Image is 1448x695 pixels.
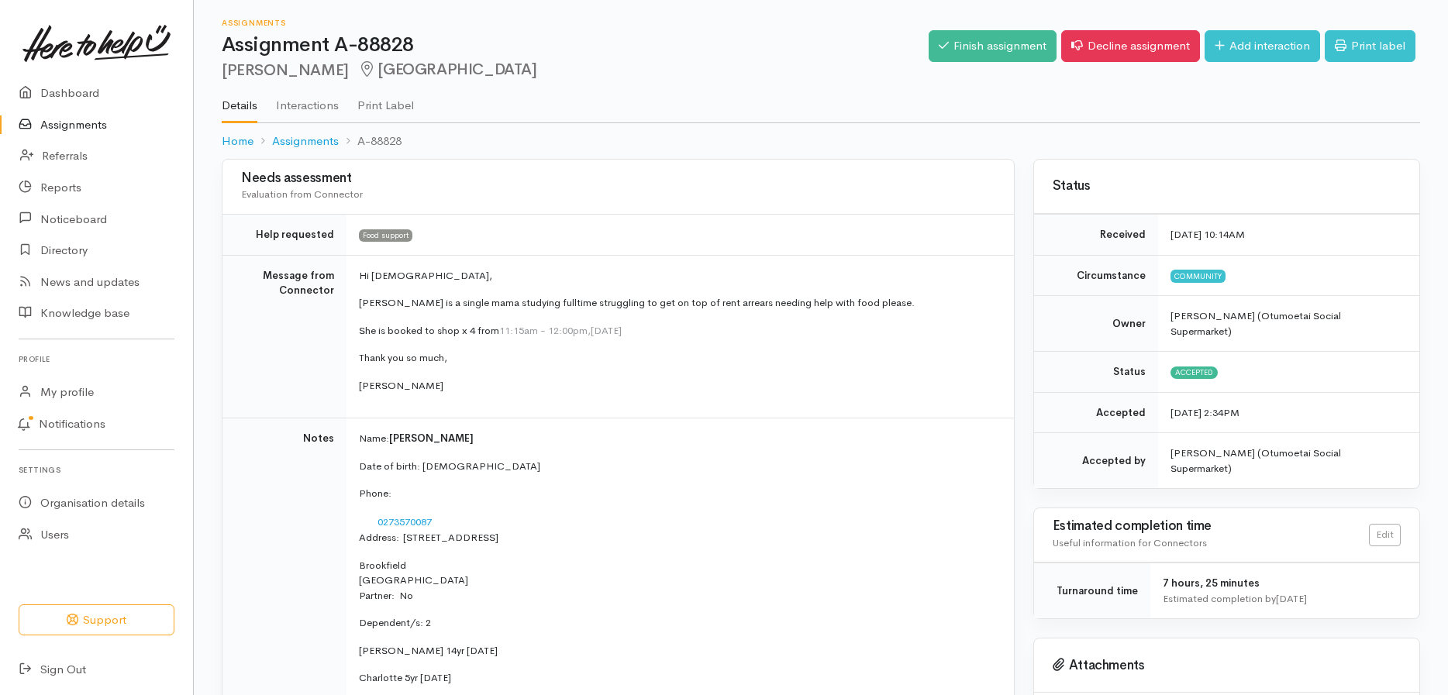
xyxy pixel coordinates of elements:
nav: breadcrumb [222,123,1420,160]
span: 11:15am - 12:00pm, [499,324,591,337]
span: [PERSON_NAME] [389,432,474,445]
span: 7 hours, 25 minutes [1163,576,1260,590]
h6: Profile [19,349,174,370]
p: Partner: No [359,588,995,604]
p: [PERSON_NAME] 14yr [DATE] [359,643,995,659]
a: Interactions [276,78,339,122]
a: Decline assignment [1061,30,1200,62]
p: Date of birth: [DEMOGRAPHIC_DATA] [359,459,995,474]
h6: Assignments [222,19,929,27]
td: Message from Connector [222,255,346,418]
div: Estimated completion by [1163,591,1401,607]
td: Accepted by [1034,433,1158,489]
p: Name: [359,431,995,446]
td: Status [1034,352,1158,393]
time: [DATE] 2:34PM [1170,406,1239,419]
a: Details [222,78,257,123]
h3: Estimated completion time [1053,519,1369,534]
p: Charlotte 5yr [DATE] [359,670,995,686]
p: Thank you so much, [359,350,995,366]
td: Circumstance [1034,255,1158,296]
p: Phone: [359,486,995,501]
span: Useful information for Connectors [1053,536,1207,549]
td: Help requested [222,215,346,256]
td: [PERSON_NAME] (Otumoetai Social Supermarket) [1158,433,1419,489]
p: Address: [STREET_ADDRESS] [359,530,995,545]
span: Evaluation from Connector [241,188,363,201]
button: Support [19,604,174,636]
span: Accepted [1170,366,1218,379]
td: Turnaround time [1034,563,1150,619]
span: Food support [359,229,412,242]
a: Edit [1369,524,1401,546]
td: Owner [1034,296,1158,352]
h6: Settings [19,459,174,480]
a: Add interaction [1205,30,1320,62]
p: Dependent/s: 2 [359,615,995,631]
a: Assignments [272,132,339,150]
span: [DATE] [591,324,622,337]
p: Hi [DEMOGRAPHIC_DATA], [359,268,995,284]
h1: Assignment A-88828 [222,34,929,57]
p: She is booked to shop x 4 from [359,323,995,339]
a: Print Label [357,78,414,122]
time: [DATE] 10:14AM [1170,228,1245,241]
td: Accepted [1034,392,1158,433]
a: 0273570087 [378,515,432,528]
td: Received [1034,215,1158,256]
h2: [PERSON_NAME] [222,61,929,79]
li: A-88828 [339,132,402,150]
span: Community [1170,270,1226,282]
time: [DATE] [1276,592,1307,605]
span: [GEOGRAPHIC_DATA] [358,60,537,79]
a: Home [222,132,253,150]
span: [PERSON_NAME] (Otumoetai Social Supermarket) [1170,309,1341,338]
h3: Attachments [1053,658,1401,673]
a: Finish assignment [929,30,1057,62]
h3: Needs assessment [241,171,995,186]
p: [PERSON_NAME] is a single mama studying fulltime struggling to get on top of rent arrears needing... [359,295,995,311]
p: [PERSON_NAME] [359,378,995,394]
h3: Status [1053,179,1401,194]
a: Print label [1325,30,1415,62]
